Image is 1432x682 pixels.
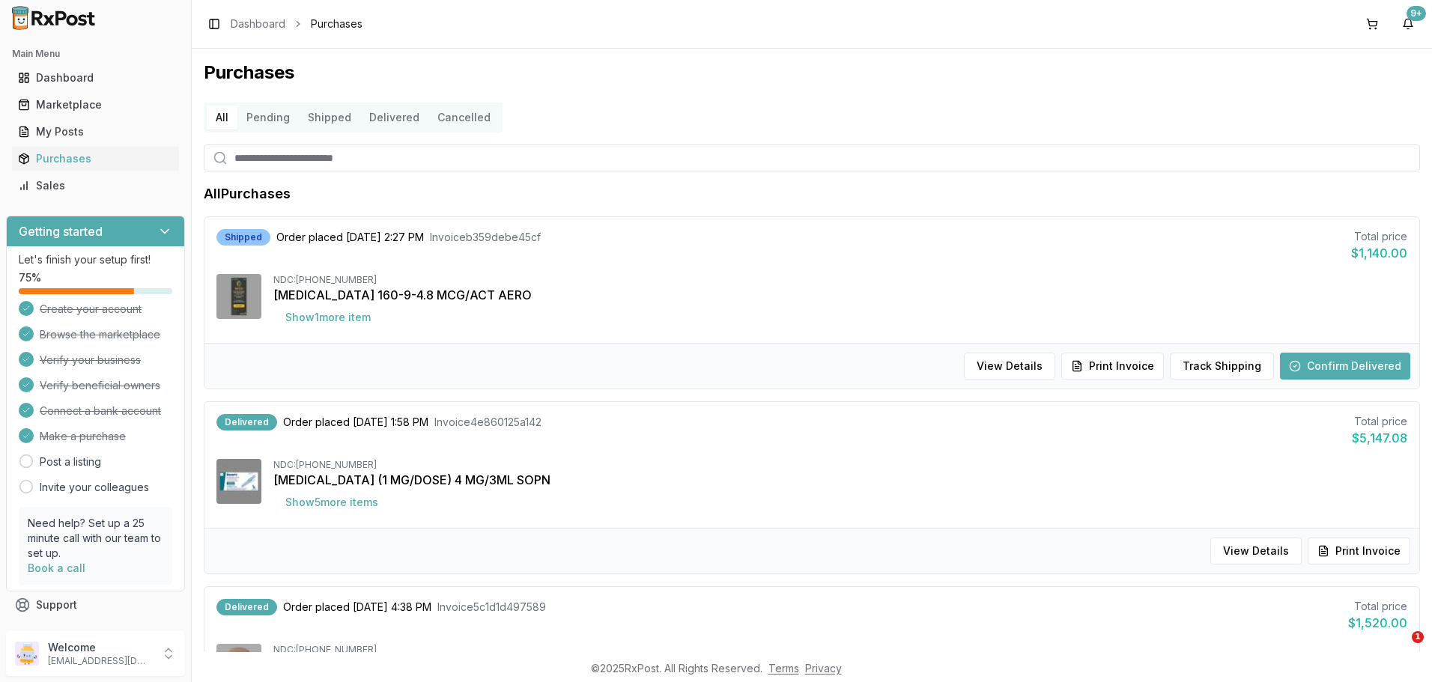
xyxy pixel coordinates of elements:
div: NDC: [PHONE_NUMBER] [273,459,1407,471]
p: Welcome [48,640,152,655]
a: Book a call [28,561,85,574]
span: Invoice b359debe45cf [430,230,541,245]
div: $1,140.00 [1351,244,1407,262]
button: Print Invoice [1061,353,1164,380]
button: Marketplace [6,93,185,117]
span: Connect a bank account [40,404,161,418]
div: Marketplace [18,97,173,112]
img: User avatar [15,642,39,666]
button: Dashboard [6,66,185,90]
a: Sales [12,172,179,199]
h1: Purchases [204,61,1420,85]
div: Total price [1351,229,1407,244]
button: Show5more items [273,489,390,516]
div: Purchases [18,151,173,166]
span: Verify your business [40,353,141,368]
p: Let's finish your setup first! [19,252,172,267]
span: Purchases [311,16,362,31]
span: Browse the marketplace [40,327,160,342]
div: NDC: [PHONE_NUMBER] [273,274,1407,286]
button: Shipped [299,106,360,130]
div: $5,147.08 [1352,429,1407,447]
button: Purchases [6,147,185,171]
button: Feedback [6,618,185,645]
div: Delivered [216,599,277,615]
button: Cancelled [428,106,500,130]
a: My Posts [12,118,179,145]
img: Breztri Aerosphere 160-9-4.8 MCG/ACT AERO [216,274,261,319]
p: [EMAIL_ADDRESS][DOMAIN_NAME] [48,655,152,667]
a: Marketplace [12,91,179,118]
button: Show1more item [273,304,383,331]
img: RxPost Logo [6,6,102,30]
div: [MEDICAL_DATA] 160-9-4.8 MCG/ACT AERO [273,286,1407,304]
button: View Details [1210,538,1302,564]
a: Invite your colleagues [40,480,149,495]
span: Order placed [DATE] 4:38 PM [283,600,431,615]
div: [MEDICAL_DATA] (1 MG/DOSE) 4 MG/3ML SOPN [273,471,1407,489]
button: My Posts [6,120,185,144]
span: Verify beneficial owners [40,378,160,393]
img: Ozempic (1 MG/DOSE) 4 MG/3ML SOPN [216,459,261,504]
p: Need help? Set up a 25 minute call with our team to set up. [28,516,163,561]
a: Terms [768,662,799,675]
div: NDC: [PHONE_NUMBER] [273,644,1407,656]
span: Order placed [DATE] 2:27 PM [276,230,424,245]
button: Confirm Delivered [1280,353,1410,380]
span: Order placed [DATE] 1:58 PM [283,415,428,430]
div: Total price [1348,599,1407,614]
a: Privacy [805,662,842,675]
div: $1,520.00 [1348,614,1407,632]
a: Dashboard [12,64,179,91]
a: Dashboard [231,16,285,31]
span: 75 % [19,270,41,285]
div: Total price [1352,414,1407,429]
h2: Main Menu [12,48,179,60]
span: Invoice 5c1d1d497589 [437,600,546,615]
div: Delivered [216,414,277,430]
a: Purchases [12,145,179,172]
span: Feedback [36,624,87,639]
button: Print Invoice [1308,538,1410,564]
button: Sales [6,174,185,198]
div: Sales [18,178,173,193]
h3: Getting started [19,222,103,240]
div: Dashboard [18,70,173,85]
button: View Details [964,353,1055,380]
button: Delivered [360,106,428,130]
div: Shipped [216,229,270,246]
button: Track Shipping [1170,353,1274,380]
span: Create your account [40,302,142,317]
span: 1 [1412,631,1424,643]
nav: breadcrumb [231,16,362,31]
span: Make a purchase [40,429,126,444]
button: All [207,106,237,130]
div: My Posts [18,124,173,139]
div: 9+ [1407,6,1426,21]
button: 9+ [1396,12,1420,36]
span: Invoice 4e860125a142 [434,415,541,430]
a: Post a listing [40,454,101,469]
button: Support [6,591,185,618]
iframe: Intercom live chat [1381,631,1417,667]
button: Pending [237,106,299,130]
h1: All Purchases [204,183,291,204]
